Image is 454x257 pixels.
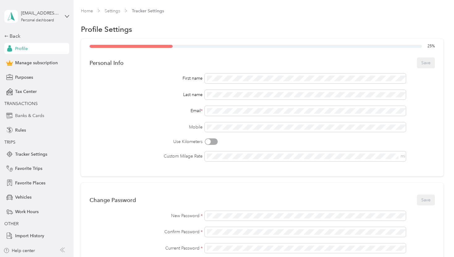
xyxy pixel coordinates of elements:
span: TRIPS [4,140,15,145]
button: Help center [3,247,35,254]
label: Use Kilometers [90,138,202,145]
span: Tracker Settings [15,151,47,158]
div: Email [90,107,202,114]
label: Confirm Password [90,229,202,235]
span: OTHER [4,221,19,226]
label: Custom Milage Rate [90,153,202,159]
div: Personal Info [90,60,124,66]
div: Change Password [90,197,136,203]
iframe: Everlance-gr Chat Button Frame [419,222,454,257]
span: Banks & Cards [15,112,44,119]
span: Import History [15,233,44,239]
span: Work Hours [15,209,39,215]
div: [EMAIL_ADDRESS][DOMAIN_NAME] [21,10,60,16]
a: Home [81,8,93,14]
div: Back [4,32,66,40]
span: mi [401,154,405,159]
span: Tax Center [15,88,37,95]
div: First name [90,75,202,82]
span: Favorite Trips [15,165,42,172]
a: Settings [105,8,120,14]
h1: Profile Settings [81,26,132,32]
label: New Password [90,213,202,219]
span: Tracker Settings [132,8,164,14]
span: Rules [15,127,26,133]
span: Profile [15,45,28,52]
label: Current Password [90,245,202,251]
span: Vehicles [15,194,32,200]
span: 25 % [427,44,435,49]
span: Manage subscription [15,60,58,66]
label: Mobile [90,124,202,130]
span: TRANSACTIONS [4,101,38,106]
div: Personal dashboard [21,19,54,22]
span: Purposes [15,74,33,81]
div: Last name [90,91,202,98]
span: Favorite Places [15,180,45,186]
